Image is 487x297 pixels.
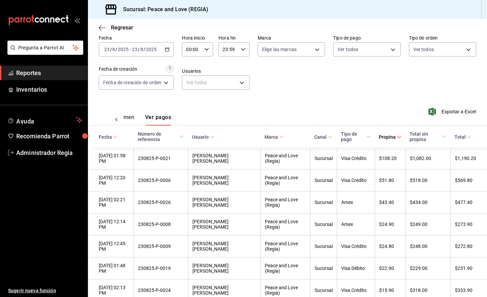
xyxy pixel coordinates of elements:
div: [PERSON_NAME] [PERSON_NAME] [192,175,256,186]
span: Ver todos [338,46,358,53]
button: Exportar a Excel [430,108,476,116]
span: / [138,47,140,52]
div: Sucursal [315,266,333,271]
div: [DATE] 12:20 PM [99,175,130,186]
div: Sucursal [315,244,333,249]
div: navigation tabs [103,114,151,125]
div: 230825-P-0024 [138,288,184,293]
div: $569.80 [455,178,476,183]
div: [PERSON_NAME] [PERSON_NAME] [192,285,256,296]
div: $248.00 [410,244,446,249]
div: Visa Crédito [341,244,370,249]
div: Visa Crédito [341,178,370,183]
div: [DATE] 12:45 PM [99,241,130,252]
div: Peace and Love (Regia) [265,241,306,252]
span: Fecha de creación de orden [103,79,161,86]
div: $273.90 [455,222,476,227]
div: Peace and Love (Regia) [265,197,306,208]
span: Ver todos [413,46,434,53]
div: [PERSON_NAME] [PERSON_NAME] [192,219,256,230]
div: Visa Crédito [341,288,370,293]
div: Peace and Love (Regia) [265,175,306,186]
label: Fecha [99,36,174,40]
div: $24.80 [379,244,401,249]
span: Reportes [16,68,82,77]
div: Sucursal [315,178,333,183]
div: Visa Crédito [341,156,370,161]
span: Pregunta a Parrot AI [18,44,73,51]
span: - [130,47,131,52]
div: $51.80 [379,178,401,183]
div: [DATE] 02:13 PM [99,285,130,296]
input: -- [140,47,143,52]
div: Peace and Love (Regia) [265,219,306,230]
div: [PERSON_NAME] [PERSON_NAME] [192,197,256,208]
input: ---- [117,47,129,52]
input: -- [112,47,115,52]
div: $272.80 [455,244,476,249]
button: Ver pagos [145,114,171,125]
span: Marca [264,134,284,140]
div: Peace and Love (Regia) [265,263,306,274]
div: 230825-P-0026 [138,200,184,205]
div: Peace and Love (Regia) [265,153,306,164]
span: Inventarios [16,85,82,94]
div: Sucursal [315,156,333,161]
span: Total sin propina [410,131,446,142]
h3: Sucursal: Peace and Love (REGIA) [118,5,208,14]
div: 230825-P-0021 [138,156,184,161]
div: $318.00 [410,288,446,293]
span: / [110,47,112,52]
div: Fecha de creación [99,66,137,73]
div: 230825-P-0009 [138,244,184,249]
span: Número de referencia [138,131,184,142]
label: Tipo de pago [333,36,400,40]
label: Hora fin [218,36,250,40]
label: Usuarios [182,69,249,73]
label: Tipo de orden [409,36,476,40]
span: / [143,47,145,52]
div: $24.90 [379,222,401,227]
span: Tipo de pago [341,131,370,142]
span: / [115,47,117,52]
input: -- [132,47,138,52]
span: Usuario [192,134,214,140]
div: $249.00 [410,222,446,227]
div: 230825-P-0019 [138,266,184,271]
button: Pregunta a Parrot AI [7,41,83,55]
div: [PERSON_NAME] [PERSON_NAME] [192,263,256,274]
div: 230825-P-0006 [138,178,184,183]
button: open_drawer_menu [74,18,80,23]
div: [DATE] 02:21 PM [99,197,130,208]
div: $251.90 [455,266,476,271]
div: $1,082.00 [410,156,446,161]
div: Sucursal [315,200,333,205]
div: $229.00 [410,266,446,271]
div: 230825-P-0008 [138,222,184,227]
div: $1,190.20 [455,156,476,161]
span: Elige las marcas [262,46,297,53]
span: Ayuda [16,116,73,124]
div: [DATE] 01:48 PM [99,263,130,274]
span: Administrador Regia [16,148,82,157]
div: Visa Débito [341,266,370,271]
span: Fecha [99,134,118,140]
input: -- [104,47,110,52]
div: $518.00 [410,178,446,183]
div: $434.00 [410,200,446,205]
span: Total [455,134,471,140]
div: $477.40 [455,200,476,205]
div: [PERSON_NAME] [PERSON_NAME] [192,241,256,252]
div: $108.20 [379,156,401,161]
div: Sucursal [315,222,333,227]
div: $15.90 [379,288,401,293]
div: [PERSON_NAME] [PERSON_NAME] [192,153,256,164]
div: [DATE] 01:58 PM [99,153,130,164]
div: Sucursal [315,288,333,293]
div: Amex [341,222,370,227]
span: Regresar [111,24,133,31]
div: Ver todos [182,75,249,90]
label: Marca [258,36,325,40]
div: $43.40 [379,200,401,205]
